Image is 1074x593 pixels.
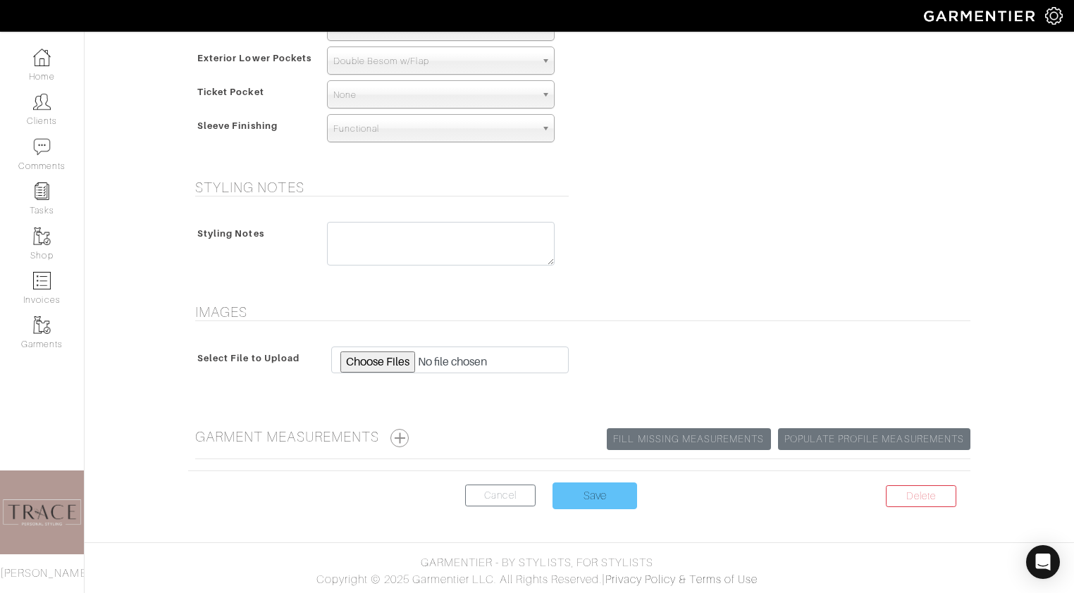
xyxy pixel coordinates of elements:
[33,138,51,156] img: comment-icon-a0a6a9ef722e966f86d9cbdc48e553b5cf19dbc54f86b18d962a5391bc8f6eb6.png
[1045,7,1063,25] img: gear-icon-white-bd11855cb880d31180b6d7d6211b90ccbf57a29d726f0c71d8c61bd08dd39cc2.png
[1026,545,1060,579] div: Open Intercom Messenger
[197,223,264,244] span: Styling Notes
[917,4,1045,28] img: garmentier-logo-header-white-b43fb05a5012e4ada735d5af1a66efaba907eab6374d6393d1fbf88cb4ef424d.png
[607,428,770,450] a: Fill Missing Measurements
[197,48,311,68] span: Exterior Lower Pockets
[33,182,51,200] img: reminder-icon-8004d30b9f0a5d33ae49ab947aed9ed385cf756f9e5892f1edd6e32f2345188e.png
[195,304,970,320] h5: Images
[778,428,970,450] a: Populate Profile Measurements
[195,428,970,447] h5: Garment Measurements
[33,93,51,111] img: clients-icon-6bae9207a08558b7cb47a8932f037763ab4055f8c8b6bfacd5dc20c3e0201464.png
[333,81,536,109] span: None
[316,573,602,586] span: Copyright © 2025 Garmentier LLC. All Rights Reserved.
[33,49,51,66] img: dashboard-icon-dbcd8f5a0b271acd01030246c82b418ddd0df26cd7fceb0bd07c9910d44c42f6.png
[197,82,264,102] span: Ticket Pocket
[33,272,51,289] img: orders-icon-0abe47150d42831381b5fb84f609e132dff9fe21cb692f30cb5eec754e2cba89.png
[197,116,278,136] span: Sleeve Finishing
[333,115,536,143] span: Functional
[195,179,569,196] h5: Styling Notes
[553,482,637,509] input: Save
[605,573,758,586] a: Privacy Policy & Terms of Use
[33,227,51,245] img: garments-icon-b7da505a4dc4fd61783c78ac3ca0ef83fa9d6f193b1c9dc38574b1d14d53ca28.png
[465,485,536,506] a: Cancel
[33,316,51,334] img: garments-icon-b7da505a4dc4fd61783c78ac3ca0ef83fa9d6f193b1c9dc38574b1d14d53ca28.png
[333,47,536,75] span: Double Besom w/Flap
[197,348,300,368] span: Select File to Upload
[886,485,956,507] a: Delete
